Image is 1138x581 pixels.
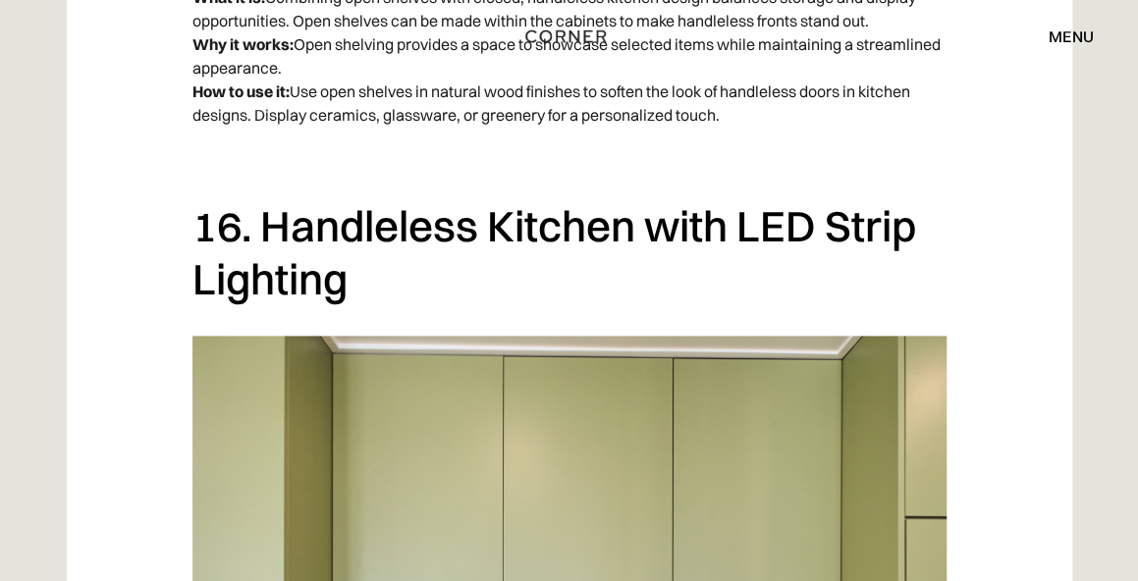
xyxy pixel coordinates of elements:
h2: 16. Handleless Kitchen with LED Strip Lighting [192,199,947,306]
strong: How to use it: [192,81,290,101]
div: menu [1049,28,1094,44]
p: ‍ [192,136,947,180]
div: menu [1029,20,1094,53]
a: home [525,24,613,49]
